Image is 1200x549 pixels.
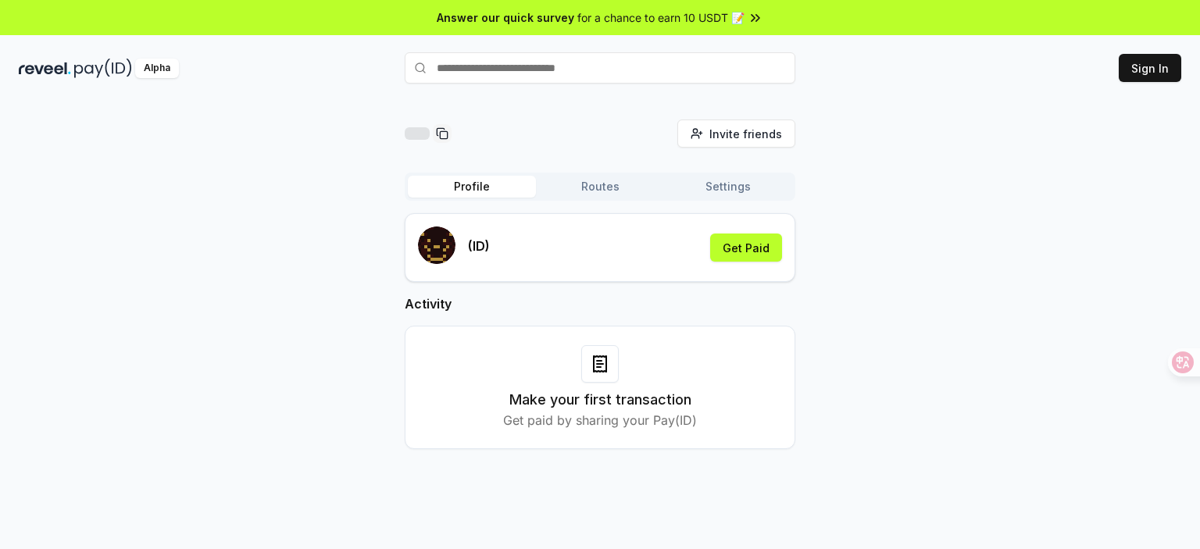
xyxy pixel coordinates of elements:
[503,411,697,430] p: Get paid by sharing your Pay(ID)
[468,237,490,255] p: (ID)
[74,59,132,78] img: pay_id
[1119,54,1181,82] button: Sign In
[135,59,179,78] div: Alpha
[577,9,745,26] span: for a chance to earn 10 USDT 📝
[437,9,574,26] span: Answer our quick survey
[408,176,536,198] button: Profile
[677,119,795,148] button: Invite friends
[536,176,664,198] button: Routes
[664,176,792,198] button: Settings
[509,389,691,411] h3: Make your first transaction
[19,59,71,78] img: reveel_dark
[405,294,795,313] h2: Activity
[710,234,782,262] button: Get Paid
[709,126,782,142] span: Invite friends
